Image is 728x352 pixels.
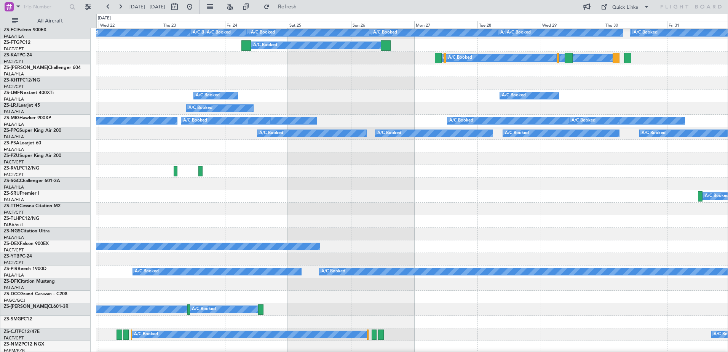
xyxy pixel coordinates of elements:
a: ZS-DCCGrand Caravan - C208 [4,292,67,296]
div: Mon 27 [414,21,477,28]
div: Wed 29 [541,21,604,28]
span: ZS-PPG [4,128,19,133]
span: ZS-KAT [4,53,19,58]
span: [DATE] - [DATE] [129,3,165,10]
div: Sun 26 [351,21,414,28]
div: Tue 28 [477,21,541,28]
div: Quick Links [612,4,638,11]
a: ZS-NGSCitation Ultra [4,229,49,234]
div: A/C Booked [183,115,207,126]
div: A/C Booked [373,27,397,38]
a: ZS-FTGPC12 [4,40,30,45]
a: FALA/HLA [4,71,24,77]
div: A/C Booked [259,128,283,139]
a: ZS-NMZPC12 NGX [4,342,44,347]
a: ZS-SMGPC12 [4,317,32,322]
div: A/C Booked [251,27,275,38]
span: ZS-SRU [4,191,20,196]
span: ZS-[PERSON_NAME] [4,304,48,309]
span: ZS-SGC [4,179,20,183]
div: A/C Booked [502,90,526,101]
div: Thu 30 [604,21,667,28]
span: All Aircraft [20,18,80,24]
a: FALA/HLA [4,34,24,39]
a: ZS-FCIFalcon 900EX [4,28,46,32]
div: A/C Booked [505,128,529,139]
div: A/C Booked [253,40,277,51]
a: ZS-LMFNextant 400XTi [4,91,54,95]
div: A/C Booked [572,115,595,126]
a: FACT/CPT [4,159,24,165]
div: A/C Booked [377,128,401,139]
button: All Aircraft [8,15,83,27]
a: FALA/HLA [4,109,24,115]
span: ZS-FTG [4,40,19,45]
button: Quick Links [597,1,653,13]
a: FALA/HLA [4,197,24,203]
span: ZS-TTH [4,204,19,208]
div: A/C Booked [193,27,217,38]
div: Thu 23 [162,21,225,28]
a: ZS-DEXFalcon 900EX [4,242,49,246]
div: A/C Booked [192,304,216,315]
span: ZS-MIG [4,116,19,120]
span: ZS-YTB [4,254,19,259]
a: ZS-TTHCessna Citation M2 [4,204,61,208]
a: FACT/CPT [4,84,24,90]
span: ZS-[PERSON_NAME] [4,66,48,70]
span: ZS-TLH [4,216,19,221]
a: FACT/CPT [4,247,24,253]
a: FABA/null [4,222,23,228]
a: ZS-KATPC-24 [4,53,32,58]
div: A/C Booked [321,266,345,277]
a: ZS-LRJLearjet 45 [4,103,40,108]
span: ZS-LMF [4,91,20,95]
a: ZS-MIGHawker 900XP [4,116,51,120]
div: A/C Booked [443,52,467,64]
a: ZS-RVLPC12/NG [4,166,39,171]
a: FAGC/GCJ [4,298,25,303]
a: FALA/HLA [4,285,24,291]
a: ZS-[PERSON_NAME]Challenger 604 [4,66,81,70]
span: ZS-LRJ [4,103,18,108]
div: A/C Booked [135,266,159,277]
a: FACT/CPT [4,210,24,215]
a: FALA/HLA [4,235,24,240]
div: A/C Booked [448,52,472,64]
span: ZS-DEX [4,242,20,246]
div: A/C Booked [507,27,531,38]
span: ZS-DCC [4,292,20,296]
span: ZS-FCI [4,28,18,32]
a: ZS-KHTPC12/NG [4,78,40,83]
a: ZS-PPGSuper King Air 200 [4,128,61,133]
div: Fri 24 [225,21,288,28]
a: ZS-PSALearjet 60 [4,141,41,146]
a: FALA/HLA [4,96,24,102]
div: A/C Booked [196,90,220,101]
span: ZS-CJT [4,330,19,334]
a: ZS-DFICitation Mustang [4,279,55,284]
span: Refresh [271,4,303,10]
a: FACT/CPT [4,335,24,341]
div: A/C Booked [634,27,658,38]
a: FALA/HLA [4,184,24,190]
span: ZS-PSA [4,141,19,146]
div: [DATE] [98,15,111,22]
input: Trip Number [23,1,67,13]
span: ZS-NMZ [4,342,21,347]
a: FALA/HLA [4,147,24,152]
a: ZS-SGCChallenger 601-3A [4,179,60,183]
a: ZS-TLHPC12/NG [4,216,39,221]
a: FACT/CPT [4,260,24,266]
button: Refresh [260,1,306,13]
a: FACT/CPT [4,172,24,178]
span: ZS-NGS [4,229,21,234]
span: ZS-PZU [4,154,19,158]
a: FACT/CPT [4,59,24,64]
div: A/C Booked [500,27,524,38]
a: FALA/HLA [4,134,24,140]
a: ZS-SRUPremier I [4,191,39,196]
span: ZS-PIR [4,267,18,271]
div: Wed 22 [99,21,162,28]
div: A/C Booked [449,115,473,126]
